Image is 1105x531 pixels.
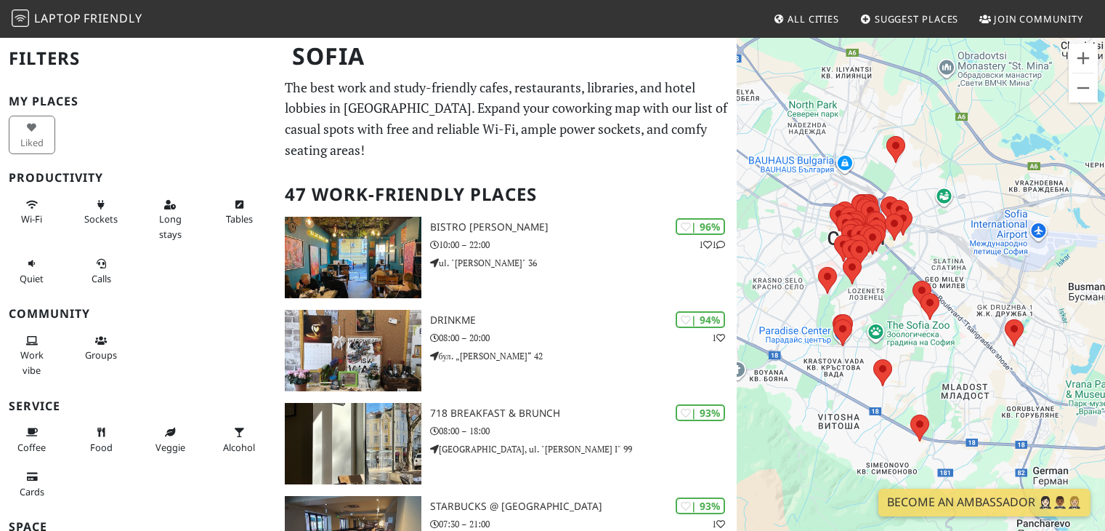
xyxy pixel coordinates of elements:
span: Group tables [85,348,117,362]
p: бул. „[PERSON_NAME]“ 42 [430,349,737,363]
p: 1 [712,331,725,345]
h2: 47 Work-Friendly Places [285,172,728,217]
button: Zoom in [1069,44,1098,73]
a: 718 Breakfast & Brunch | 93% 718 Breakfast & Brunch 08:00 – 18:00 [GEOGRAPHIC_DATA], ul. "[PERSON... [276,403,737,484]
span: Alcohol [223,441,255,454]
a: DrinkMe | 94% 1 DrinkMe 08:00 – 20:00 бул. „[PERSON_NAME]“ 42 [276,310,737,391]
button: Work vibe [9,329,55,382]
img: LaptopFriendly [12,9,29,27]
div: | 94% [676,311,725,328]
div: | 96% [676,218,725,235]
span: Work-friendly tables [226,212,253,225]
h3: Bistro [PERSON_NAME] [430,221,737,233]
span: Video/audio calls [92,272,111,285]
img: 718 Breakfast & Brunch [285,403,421,484]
h3: My Places [9,95,267,108]
span: Power sockets [84,212,118,225]
div: | 93% [676,404,725,421]
a: Become an Ambassador 🤵🏻‍♀️🤵🏾‍♂️🤵🏼‍♀️ [878,489,1090,516]
button: Zoom out [1069,73,1098,103]
a: Join Community [974,6,1089,32]
span: Friendly [84,10,142,26]
div: | 93% [676,498,725,514]
button: Long stays [147,193,193,246]
p: 07:30 – 21:00 [430,517,737,531]
h3: Productivity [9,171,267,185]
p: 1 1 [699,238,725,252]
button: Quiet [9,252,55,290]
span: Long stays [159,212,182,240]
button: Food [78,420,124,459]
span: All Cities [788,12,839,25]
h3: 718 Breakfast & Brunch [430,407,737,420]
p: ul. "[PERSON_NAME]" 36 [430,256,737,270]
a: Suggest Places [854,6,965,32]
button: Veggie [147,420,193,459]
span: Quiet [20,272,44,285]
button: Tables [216,193,262,231]
span: Credit cards [20,485,44,498]
h3: DrinkMe [430,314,737,327]
a: All Cities [767,6,845,32]
span: People working [20,348,44,376]
a: Bistro Montanari | 96% 11 Bistro [PERSON_NAME] 10:00 – 22:00 ul. "[PERSON_NAME]" 36 [276,217,737,298]
img: DrinkMe [285,310,421,391]
span: Laptop [34,10,81,26]
p: 10:00 – 22:00 [430,238,737,252]
p: The best work and study-friendly cafes, restaurants, libraries, and hotel lobbies in [GEOGRAPHIC_... [285,77,728,161]
span: Suggest Places [875,12,959,25]
span: Veggie [155,441,185,454]
a: LaptopFriendly LaptopFriendly [12,7,142,32]
span: Stable Wi-Fi [21,212,42,225]
button: Cards [9,465,55,503]
h3: Starbucks @ [GEOGRAPHIC_DATA] [430,500,737,513]
button: Wi-Fi [9,193,55,231]
h2: Filters [9,36,267,81]
button: Groups [78,329,124,367]
button: Coffee [9,420,55,459]
img: Bistro Montanari [285,217,421,298]
h3: Community [9,307,267,321]
span: Coffee [17,441,46,454]
button: Alcohol [216,420,262,459]
p: [GEOGRAPHIC_DATA], ul. "[PERSON_NAME] I" 99 [430,442,737,456]
p: 1 [712,517,725,531]
span: Join Community [994,12,1083,25]
h1: Sofia [280,36,734,76]
h3: Service [9,399,267,413]
span: Food [90,441,113,454]
p: 08:00 – 20:00 [430,331,737,345]
p: 08:00 – 18:00 [430,424,737,438]
button: Sockets [78,193,124,231]
button: Calls [78,252,124,290]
